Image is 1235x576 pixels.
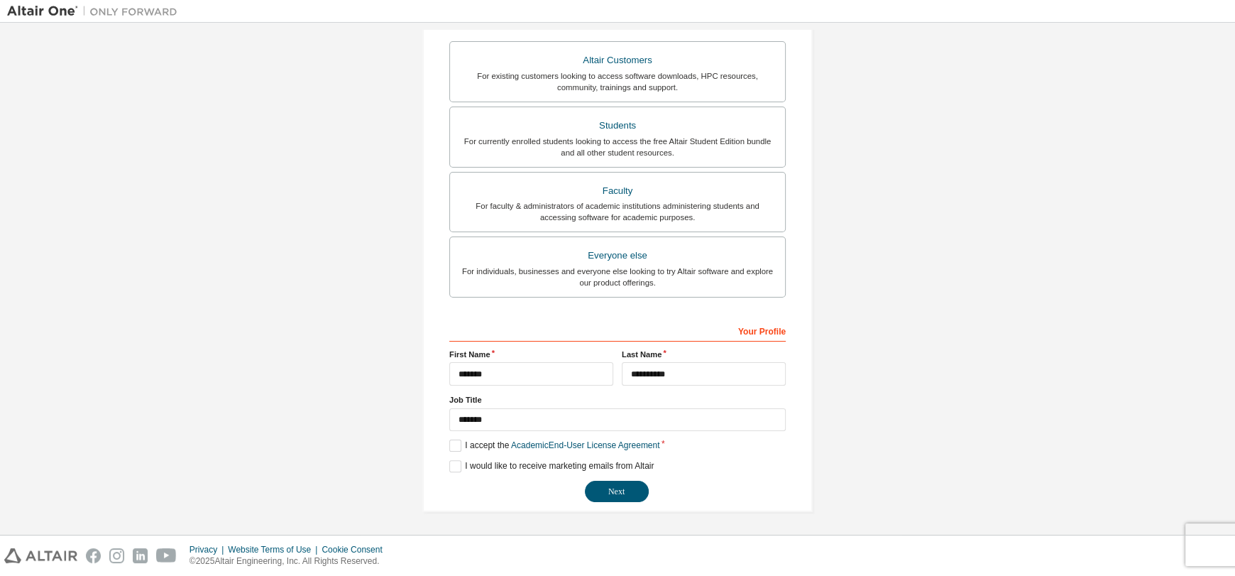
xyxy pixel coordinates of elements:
[459,50,776,70] div: Altair Customers
[459,116,776,136] div: Students
[459,181,776,201] div: Faculty
[449,349,613,360] label: First Name
[459,266,776,288] div: For individuals, businesses and everyone else looking to try Altair software and explore our prod...
[156,548,177,563] img: youtube.svg
[449,440,659,452] label: I accept the
[86,548,101,563] img: facebook.svg
[459,70,776,93] div: For existing customers looking to access software downloads, HPC resources, community, trainings ...
[228,544,322,555] div: Website Terms of Use
[449,394,786,406] label: Job Title
[459,200,776,223] div: For faculty & administrators of academic institutions administering students and accessing softwa...
[190,555,391,567] p: © 2025 Altair Engineering, Inc. All Rights Reserved.
[459,246,776,266] div: Everyone else
[585,481,649,502] button: Next
[4,548,77,563] img: altair_logo.svg
[109,548,124,563] img: instagram.svg
[190,544,228,555] div: Privacy
[511,440,659,450] a: Academic End-User License Agreement
[459,136,776,158] div: For currently enrolled students looking to access the free Altair Student Edition bundle and all ...
[322,544,390,555] div: Cookie Consent
[449,460,654,472] label: I would like to receive marketing emails from Altair
[449,319,786,342] div: Your Profile
[7,4,185,18] img: Altair One
[133,548,148,563] img: linkedin.svg
[622,349,786,360] label: Last Name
